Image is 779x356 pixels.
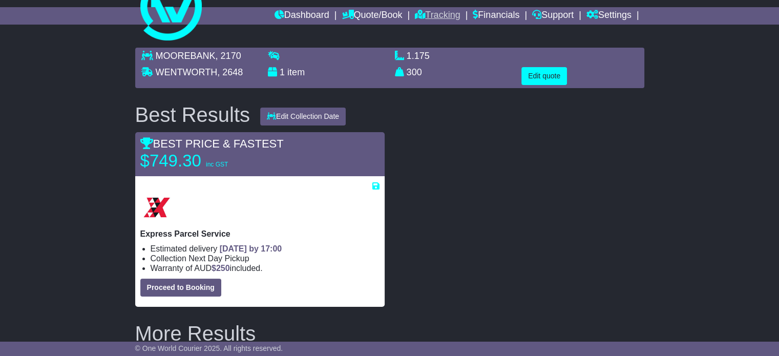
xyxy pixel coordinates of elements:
li: Warranty of AUD included. [151,263,380,273]
p: Express Parcel Service [140,229,380,239]
span: 250 [216,264,230,273]
button: Edit quote [521,67,567,85]
span: 300 [407,67,422,77]
button: Proceed to Booking [140,279,221,297]
span: inc GST [206,161,228,168]
span: WENTWORTH [156,67,218,77]
a: Quote/Book [342,7,402,25]
div: Best Results [130,103,256,126]
span: $ [212,264,230,273]
a: Dashboard [275,7,329,25]
span: BEST PRICE & FASTEST [140,137,284,150]
span: [DATE] by 17:00 [220,244,282,253]
h2: More Results [135,322,644,345]
button: Edit Collection Date [260,108,346,125]
li: Estimated delivery [151,244,380,254]
span: , 2648 [217,67,243,77]
span: 1.175 [407,51,430,61]
a: Tracking [415,7,460,25]
span: , 2170 [216,51,241,61]
span: © One World Courier 2025. All rights reserved. [135,344,283,352]
img: Border Express: Express Parcel Service [140,191,173,224]
a: Support [532,7,574,25]
p: $749.30 [140,151,268,171]
span: 1 [280,67,285,77]
a: Financials [473,7,519,25]
a: Settings [586,7,631,25]
span: MOOREBANK [156,51,216,61]
span: item [287,67,305,77]
span: Next Day Pickup [188,254,249,263]
li: Collection [151,254,380,263]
